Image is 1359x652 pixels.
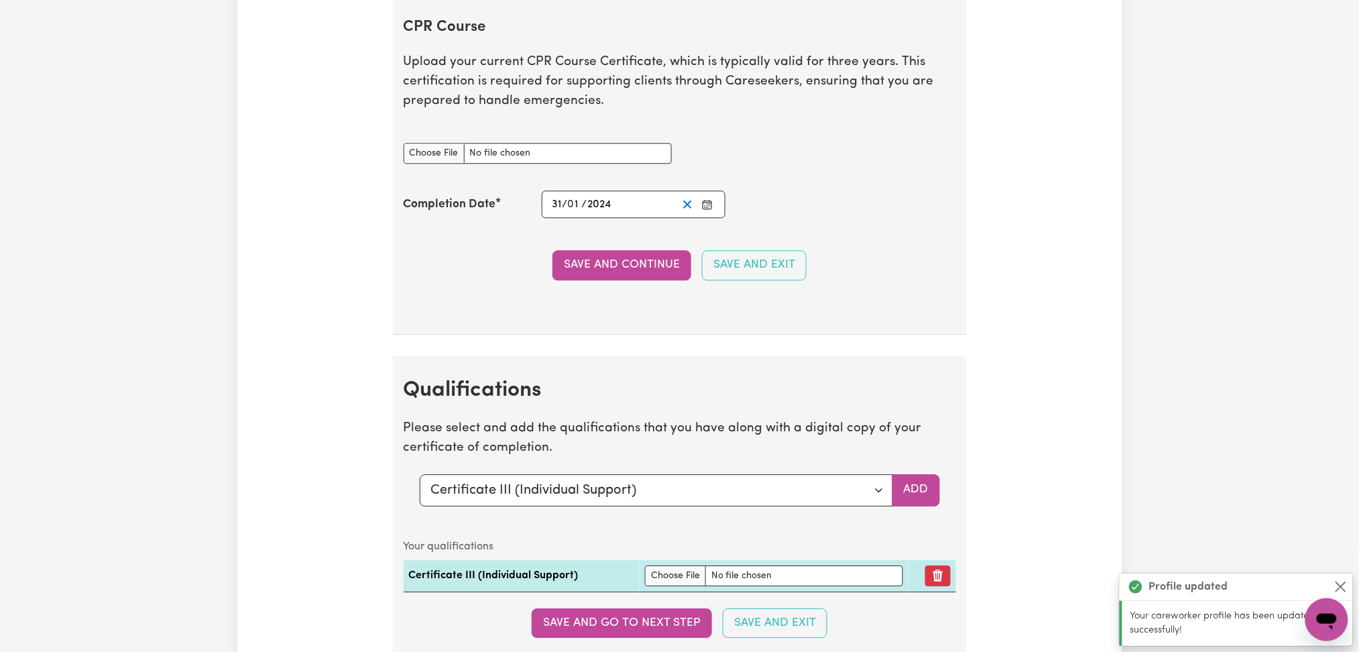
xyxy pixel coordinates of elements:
[698,195,717,213] button: Enter the Completion Date of your CPR Course
[404,560,640,592] td: Certificate III (Individual Support)
[569,195,581,213] input: --
[552,195,563,213] input: --
[404,196,496,213] label: Completion Date
[404,533,956,560] caption: Your qualifications
[563,199,568,211] span: /
[404,419,956,458] p: Please select and add the qualifications that you have along with a digital copy of your certific...
[568,199,575,210] span: 0
[723,608,827,638] button: Save and Exit
[702,250,807,280] button: Save and Exit
[1149,579,1228,595] strong: Profile updated
[925,565,951,586] button: Remove qualification
[1333,579,1349,595] button: Close
[677,195,698,213] button: Clear date
[552,250,691,280] button: Save and Continue
[892,474,940,506] button: Add selected qualification
[404,53,956,111] p: Upload your current CPR Course Certificate, which is typically valid for three years. This certif...
[532,608,712,638] button: Save and go to next step
[404,378,956,403] h2: Qualifications
[404,19,956,37] h2: CPR Course
[1305,598,1348,641] iframe: Button to launch messaging window
[587,195,611,213] input: ----
[1130,609,1345,638] p: Your careworker profile has been updated successfully!
[581,199,587,211] span: /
